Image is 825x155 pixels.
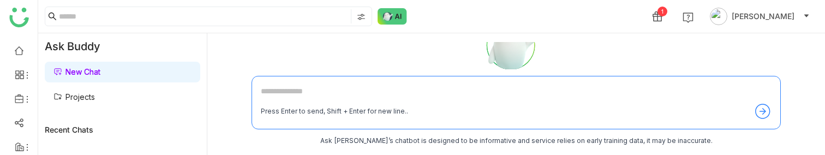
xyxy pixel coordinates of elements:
img: help.svg [683,12,694,23]
div: Ask [PERSON_NAME]’s chatbot is designed to be informative and service relies on early training da... [252,136,781,146]
span: [PERSON_NAME] [732,10,794,22]
img: avatar [710,8,727,25]
img: search-type.svg [357,13,366,21]
a: Projects [53,92,95,102]
div: Ask Buddy [38,33,207,59]
div: Recent Chats [45,125,200,134]
div: Press Enter to send, Shift + Enter for new line.. [261,106,408,117]
button: [PERSON_NAME] [708,8,812,25]
img: logo [9,8,29,27]
div: 1 [657,7,667,16]
a: New Chat [53,67,100,76]
img: ask-buddy-normal.svg [378,8,407,25]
